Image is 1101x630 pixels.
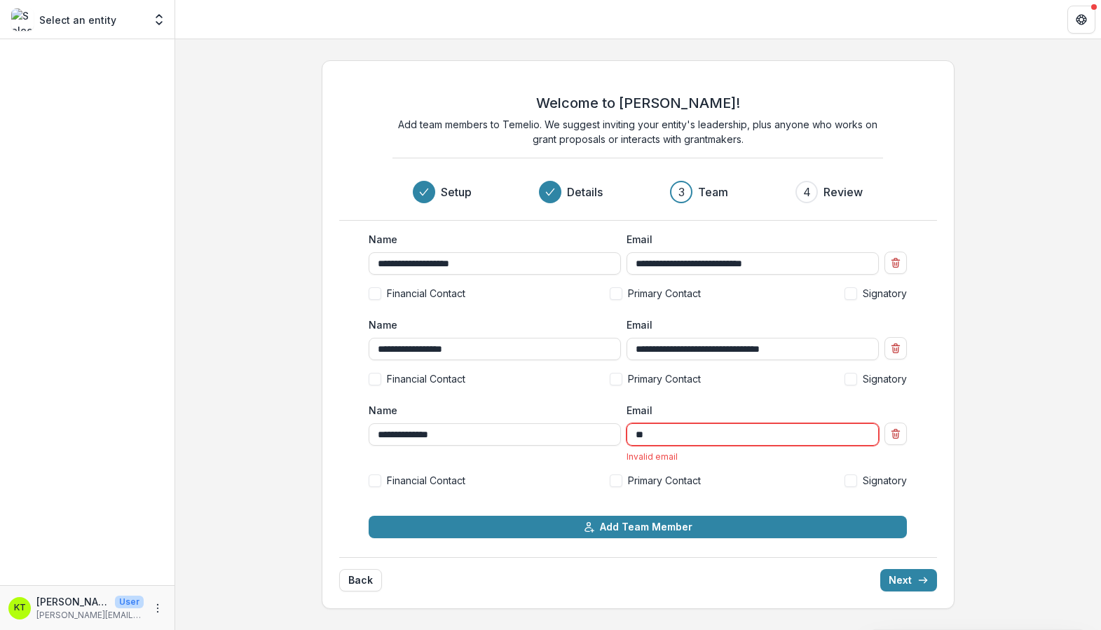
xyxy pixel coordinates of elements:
[149,600,166,617] button: More
[387,371,465,386] span: Financial Contact
[884,423,907,445] button: Remove team member
[678,184,685,200] div: 3
[413,181,863,203] div: Progress
[14,603,26,612] div: Kate Hadley Toftness
[1067,6,1095,34] button: Get Help
[628,371,701,386] span: Primary Contact
[627,317,870,332] label: Email
[392,117,883,146] p: Add team members to Temelio. We suggest inviting your entity's leadership, plus anyone who works ...
[387,286,465,301] span: Financial Contact
[803,184,811,200] div: 4
[823,184,863,200] h3: Review
[369,403,613,418] label: Name
[884,252,907,274] button: Remove team member
[369,232,613,247] label: Name
[441,184,472,200] h3: Setup
[627,403,870,418] label: Email
[863,286,907,301] span: Signatory
[115,596,144,608] p: User
[884,337,907,359] button: Remove team member
[149,6,169,34] button: Open entity switcher
[387,473,465,488] span: Financial Contact
[627,232,870,247] label: Email
[39,13,116,27] p: Select an entity
[36,609,144,622] p: [PERSON_NAME][EMAIL_ADDRESS][PERSON_NAME][PERSON_NAME][DOMAIN_NAME]
[628,473,701,488] span: Primary Contact
[11,8,34,31] img: Select an entity
[628,286,701,301] span: Primary Contact
[627,451,879,462] div: Invalid email
[369,516,907,538] button: Add Team Member
[369,317,613,332] label: Name
[698,184,728,200] h3: Team
[339,569,382,591] button: Back
[536,95,740,111] h2: Welcome to [PERSON_NAME]!
[36,594,109,609] p: [PERSON_NAME]
[863,371,907,386] span: Signatory
[863,473,907,488] span: Signatory
[880,569,937,591] button: Next
[567,184,603,200] h3: Details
